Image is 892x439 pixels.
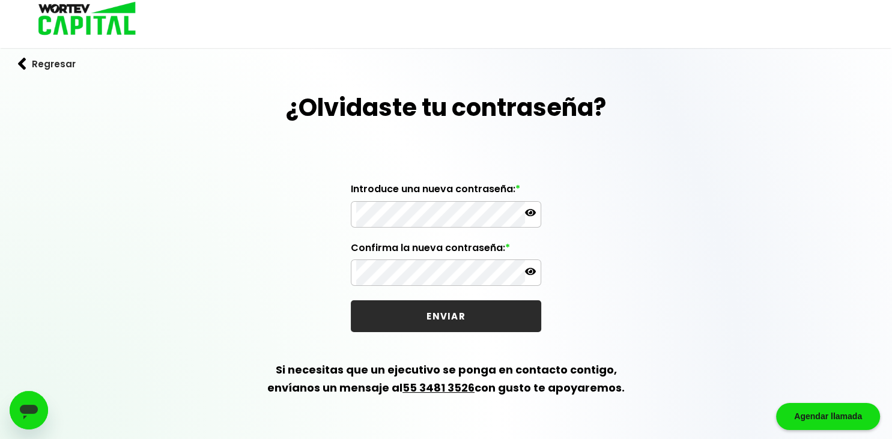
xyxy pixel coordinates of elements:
div: Agendar llamada [776,403,880,430]
label: Introduce una nueva contraseña: [351,183,541,201]
img: flecha izquierda [18,58,26,70]
h1: ¿Olvidaste tu contraseña? [286,89,606,126]
label: Confirma la nueva contraseña: [351,242,541,260]
b: Si necesitas que un ejecutivo se ponga en contacto contigo, envíanos un mensaje al con gusto te a... [267,362,625,395]
iframe: Botón para iniciar la ventana de mensajería [10,391,48,429]
button: ENVIAR [351,300,541,332]
a: 55 3481 3526 [402,380,475,395]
